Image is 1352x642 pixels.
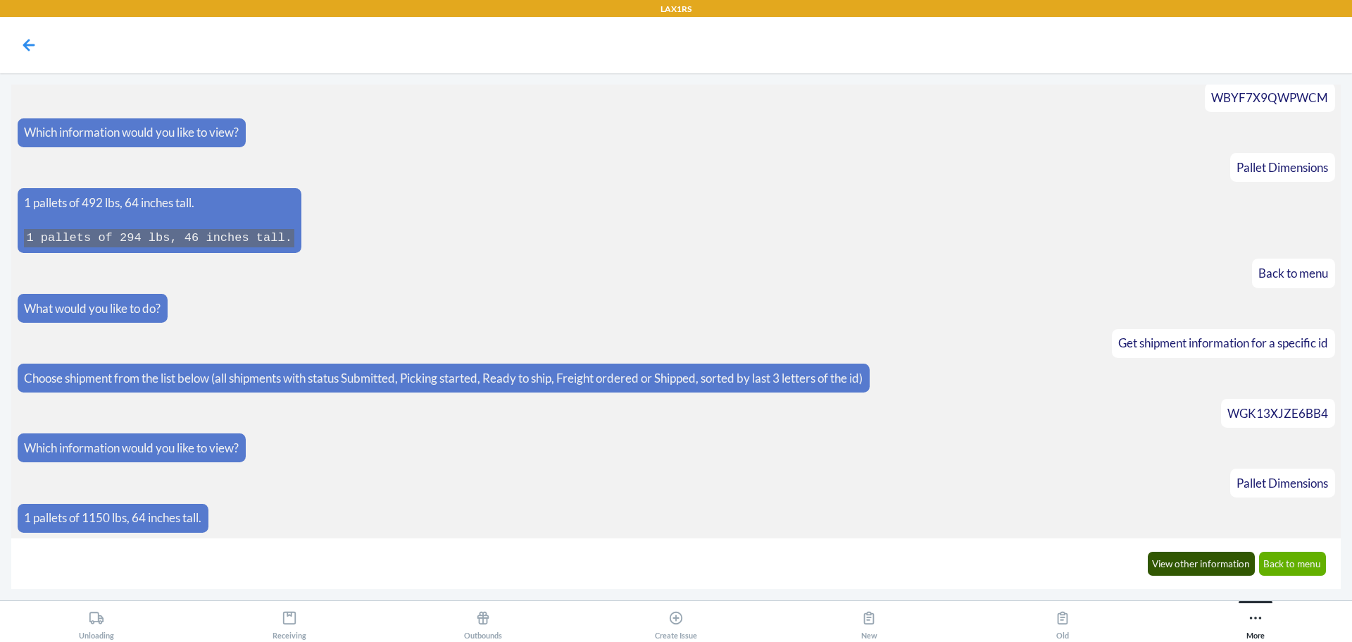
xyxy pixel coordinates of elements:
div: Old [1055,605,1070,640]
span: Pallet Dimensions [1237,476,1328,490]
button: Outbounds [387,601,580,640]
button: View other information [1148,552,1256,576]
div: New [861,605,877,640]
p: Which information would you like to view? [24,439,239,457]
p: Which information would you like to view? [24,123,239,142]
span: Get shipment information for a specific id [1118,335,1328,350]
button: More [1159,601,1352,640]
span: Pallet Dimensions [1237,160,1328,175]
button: Receiving [193,601,386,640]
p: What would you like to do? [24,300,161,318]
div: Create Issue [655,605,697,640]
button: Create Issue [580,601,772,640]
div: Outbounds [464,605,502,640]
button: Old [965,601,1158,640]
button: Back to menu [1259,552,1327,576]
div: Unloading [79,605,114,640]
code: 1 pallets of 294 lbs, 46 inches tall. [24,229,294,247]
button: New [772,601,965,640]
span: WBYF7X9QWPWCM [1211,90,1328,105]
div: Receiving [273,605,306,640]
p: 1 pallets of 492 lbs, 64 inches tall. [24,194,294,212]
p: LAX1RS [661,3,691,16]
p: Choose shipment from the list below (all shipments with status Submitted, Picking started, Ready ... [24,369,863,388]
div: More [1246,605,1265,640]
span: Back to menu [1258,266,1328,280]
p: 1 pallets of 1150 lbs, 64 inches tall. [24,509,201,527]
span: WGK13XJZE6BB4 [1227,406,1328,421]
